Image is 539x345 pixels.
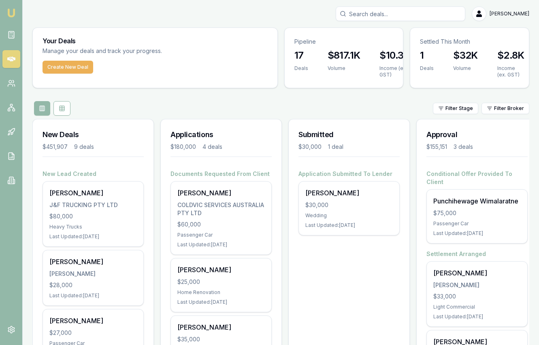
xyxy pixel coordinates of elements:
h3: New Deals [43,129,144,140]
div: $27,000 [49,329,137,337]
div: 1 deal [328,143,343,151]
div: Volume [453,65,478,72]
h3: 1 [420,49,434,62]
div: [PERSON_NAME] [49,188,137,198]
h3: Your Deals [43,38,268,44]
span: [PERSON_NAME] [490,11,529,17]
h4: New Lead Created [43,170,144,178]
h3: Approval [426,129,528,140]
div: [PERSON_NAME] [177,265,265,275]
div: COLDVIC SERVICES AUSTRALIA PTY LTD [177,201,265,217]
span: Filter Broker [494,105,524,112]
input: Search deals [336,6,465,21]
div: $80,000 [49,212,137,220]
div: [PERSON_NAME] [177,188,265,198]
button: Filter Broker [481,103,529,114]
h3: $10.3K [379,49,410,62]
div: Punchihewage Wimalaratne [433,196,521,206]
div: $180,000 [170,143,196,151]
h4: Application Submitted To Lender [298,170,400,178]
div: [PERSON_NAME] [49,257,137,267]
div: Income (ex. GST) [497,65,524,78]
div: Last Updated: [DATE] [177,241,265,248]
div: Wedding [305,212,393,219]
h4: Documents Requested From Client [170,170,272,178]
div: Heavy Trucks [49,224,137,230]
div: [PERSON_NAME] [49,316,137,326]
div: $60,000 [177,220,265,229]
div: [PERSON_NAME] [433,281,521,289]
button: Create New Deal [43,61,93,74]
h4: Settlement Arranged [426,250,528,258]
div: $33,000 [433,292,521,301]
div: Last Updated: [DATE] [433,313,521,320]
h3: $817.1K [328,49,360,62]
div: Last Updated: [DATE] [177,299,265,305]
div: 9 deals [74,143,94,151]
div: 4 deals [202,143,222,151]
p: Settled This Month [420,38,519,46]
img: emu-icon-u.png [6,8,16,18]
h3: Submitted [298,129,400,140]
div: [PERSON_NAME] [49,270,137,278]
div: [PERSON_NAME] [433,268,521,278]
div: Last Updated: [DATE] [433,230,521,237]
div: Home Renovation [177,289,265,296]
div: Passenger Car [177,232,265,238]
div: Income (ex. GST) [379,65,410,78]
div: Last Updated: [DATE] [49,233,137,240]
div: $451,907 [43,143,68,151]
h4: Conditional Offer Provided To Client [426,170,528,186]
h3: Applications [170,129,272,140]
p: Manage your deals and track your progress. [43,47,250,56]
div: $30,000 [298,143,322,151]
div: Volume [328,65,360,72]
h3: $32K [453,49,478,62]
button: Filter Stage [433,103,478,114]
div: $155,151 [426,143,447,151]
div: Last Updated: [DATE] [49,292,137,299]
div: $30,000 [305,201,393,209]
div: Deals [294,65,308,72]
div: $28,000 [49,281,137,289]
span: Filter Stage [445,105,473,112]
p: Pipeline [294,38,394,46]
div: Passenger Car [433,220,521,227]
div: J&F TRUCKING PTY LTD [49,201,137,209]
div: Deals [420,65,434,72]
div: 3 deals [454,143,473,151]
div: [PERSON_NAME] [177,322,265,332]
h3: $2.8K [497,49,524,62]
div: Last Updated: [DATE] [305,222,393,229]
div: $35,000 [177,335,265,343]
div: $75,000 [433,209,521,217]
div: $25,000 [177,278,265,286]
h3: 17 [294,49,308,62]
div: Light Commercial [433,304,521,310]
div: [PERSON_NAME] [305,188,393,198]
